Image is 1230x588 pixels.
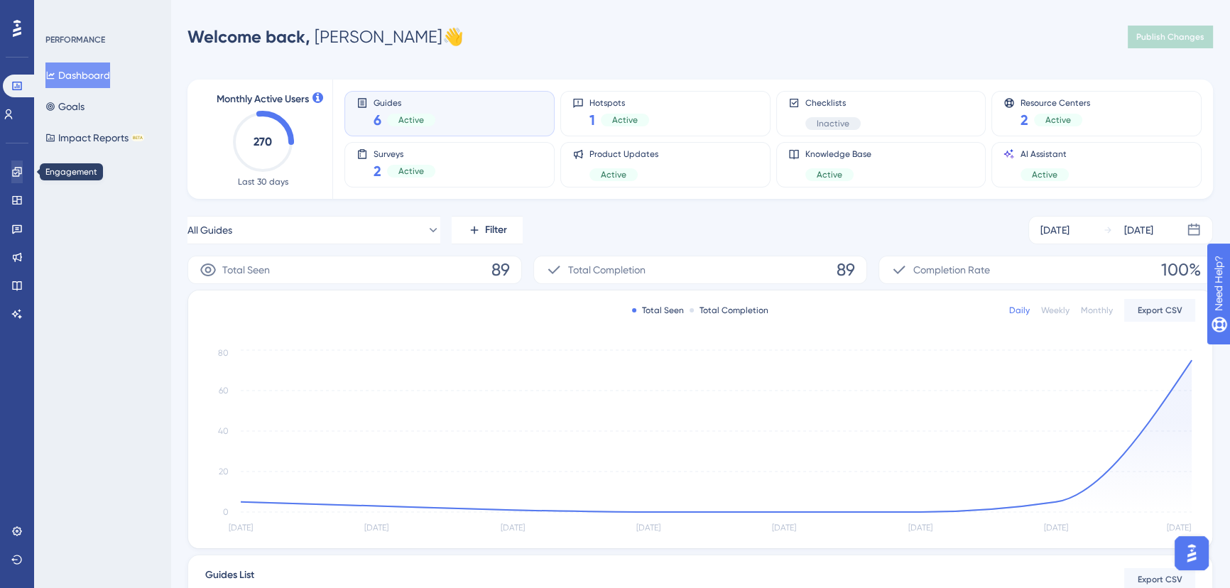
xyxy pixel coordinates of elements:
[1136,31,1204,43] span: Publish Changes
[1009,305,1030,316] div: Daily
[1170,532,1213,575] iframe: To enrich screen reader interactions, please activate Accessibility in Grammarly extension settings
[568,261,646,278] span: Total Completion
[1044,523,1068,533] tspan: [DATE]
[187,216,440,244] button: All Guides
[218,348,229,358] tspan: 80
[837,258,855,281] span: 89
[374,97,435,107] span: Guides
[601,169,626,180] span: Active
[772,523,796,533] tspan: [DATE]
[913,261,990,278] span: Completion Rate
[187,222,232,239] span: All Guides
[1040,222,1070,239] div: [DATE]
[217,91,309,108] span: Monthly Active Users
[1138,574,1182,585] span: Export CSV
[636,523,660,533] tspan: [DATE]
[229,523,253,533] tspan: [DATE]
[131,134,144,141] div: BETA
[1032,169,1057,180] span: Active
[817,118,849,129] span: Inactive
[45,125,144,151] button: Impact ReportsBETA
[219,386,229,396] tspan: 60
[1045,114,1071,126] span: Active
[589,148,658,160] span: Product Updates
[1161,258,1201,281] span: 100%
[219,467,229,477] tspan: 20
[908,523,932,533] tspan: [DATE]
[398,114,424,126] span: Active
[187,26,464,48] div: [PERSON_NAME] 👋
[254,135,272,148] text: 270
[364,523,388,533] tspan: [DATE]
[612,114,638,126] span: Active
[374,110,381,130] span: 6
[1081,305,1113,316] div: Monthly
[805,148,871,160] span: Knowledge Base
[223,507,229,517] tspan: 0
[817,169,842,180] span: Active
[33,4,89,21] span: Need Help?
[589,110,595,130] span: 1
[1021,110,1028,130] span: 2
[1124,299,1195,322] button: Export CSV
[222,261,270,278] span: Total Seen
[589,97,649,107] span: Hotspots
[1128,26,1213,48] button: Publish Changes
[45,62,110,88] button: Dashboard
[501,523,525,533] tspan: [DATE]
[374,161,381,181] span: 2
[1124,222,1153,239] div: [DATE]
[632,305,684,316] div: Total Seen
[491,258,510,281] span: 89
[452,216,523,244] button: Filter
[398,165,424,177] span: Active
[1138,305,1182,316] span: Export CSV
[187,26,310,47] span: Welcome back,
[218,426,229,436] tspan: 40
[1021,97,1090,107] span: Resource Centers
[690,305,768,316] div: Total Completion
[238,176,288,187] span: Last 30 days
[45,94,85,119] button: Goals
[1021,148,1069,160] span: AI Assistant
[805,97,861,109] span: Checklists
[1167,523,1191,533] tspan: [DATE]
[374,148,435,158] span: Surveys
[45,34,105,45] div: PERFORMANCE
[485,222,507,239] span: Filter
[1041,305,1070,316] div: Weekly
